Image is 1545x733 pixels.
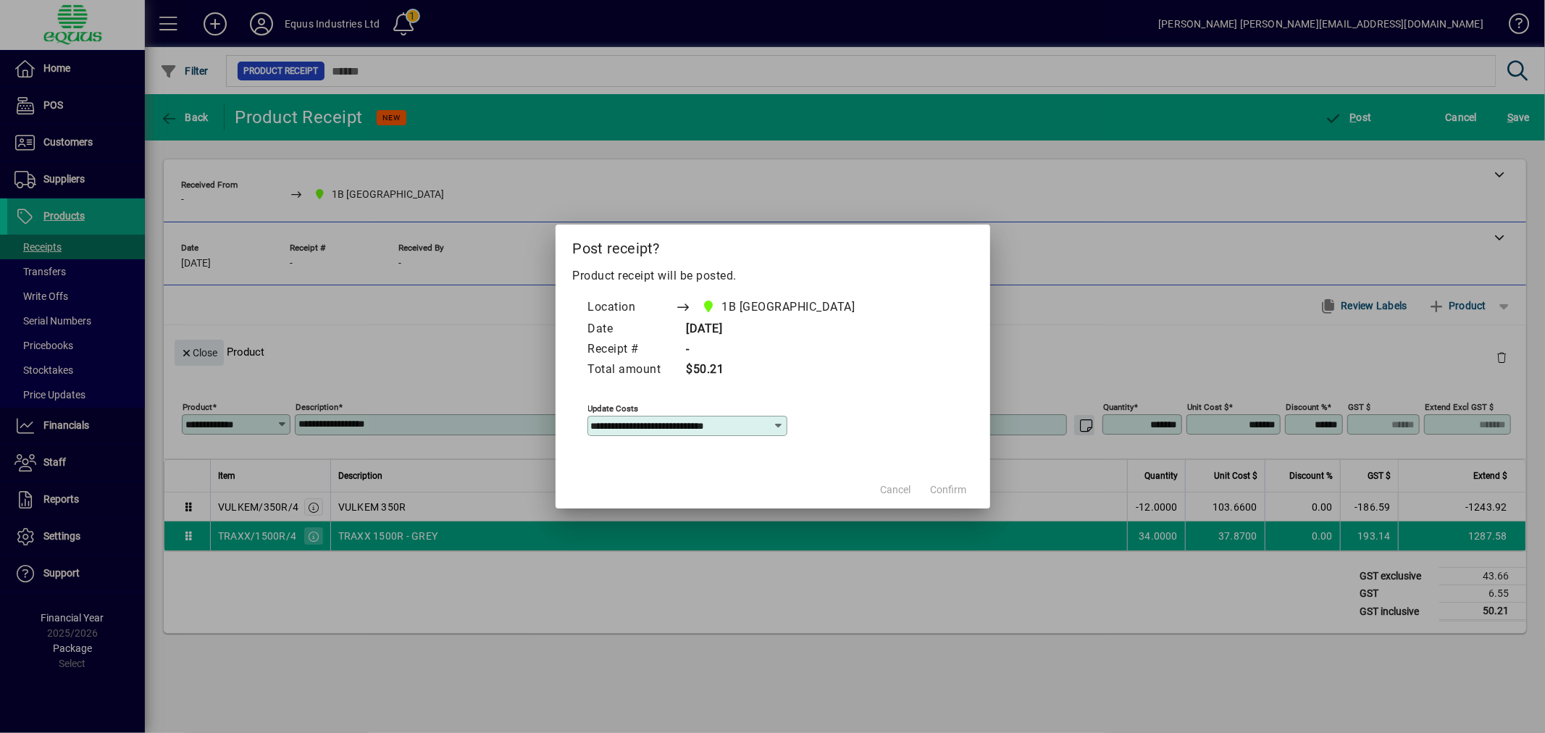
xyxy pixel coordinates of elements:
td: Receipt # [587,340,676,360]
mat-label: Update costs [588,403,639,414]
span: 1B BLENHEIM [698,297,861,317]
td: Location [587,296,676,319]
td: Total amount [587,360,676,380]
td: Date [587,319,676,340]
td: - [676,340,883,360]
td: $50.21 [676,360,883,380]
h2: Post receipt? [556,225,990,267]
td: [DATE] [676,319,883,340]
p: Product receipt will be posted. [573,267,973,285]
span: 1B [GEOGRAPHIC_DATA] [722,298,855,316]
